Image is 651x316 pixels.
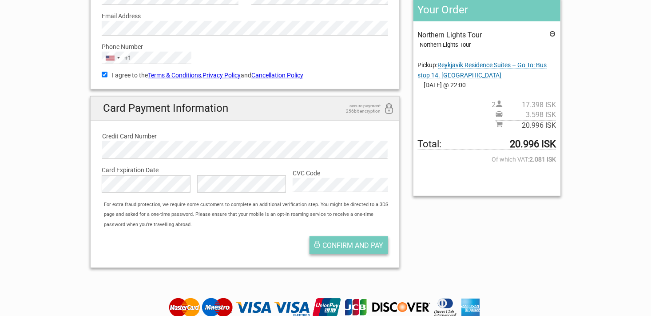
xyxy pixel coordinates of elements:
span: 20.996 ISK [503,121,556,130]
h2: Card Payment Information [91,97,399,120]
span: Change pickup place [418,61,547,79]
a: Cancellation Policy [251,72,303,79]
button: Confirm and pay [310,236,388,254]
span: Of which VAT: [418,154,556,164]
button: Open LiveChat chat widget [102,14,113,24]
span: Pickup: [418,61,547,79]
span: secure payment 256bit encryption [337,103,381,114]
span: 3.598 ISK [503,110,556,120]
p: We're away right now. Please check back later! [12,16,100,23]
label: Phone Number [102,42,388,52]
label: CVC Code [293,168,388,178]
label: I agree to the , and [102,70,388,80]
a: Privacy Policy [202,72,241,79]
span: Pickup price [496,110,556,120]
i: 256bit encryption [384,103,395,115]
label: Card Expiration Date [102,165,388,175]
span: Northern Lights Tour [418,31,482,39]
span: Confirm and pay [323,241,384,250]
a: Terms & Conditions [148,72,201,79]
span: Total to be paid [418,139,556,150]
span: 17.398 ISK [503,100,556,110]
div: +1 [124,53,131,63]
label: Credit Card Number [102,131,388,141]
span: Subtotal [496,120,556,130]
div: For extra fraud protection, we require some customers to complete an additional verification step... [99,200,399,230]
strong: 20.996 ISK [510,139,556,149]
strong: 2.081 ISK [529,154,556,164]
div: Northern Lights Tour [420,40,556,50]
span: [DATE] @ 22:00 [418,80,556,90]
span: 2 person(s) [492,100,556,110]
button: Selected country [102,52,131,64]
label: Email Address [102,11,388,21]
